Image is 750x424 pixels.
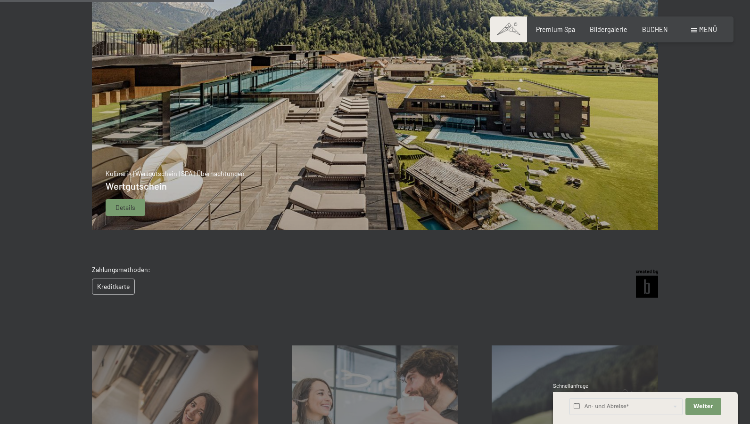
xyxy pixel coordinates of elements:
span: Schnellanfrage [553,383,588,389]
span: Menü [699,25,717,33]
button: Weiter [685,398,721,415]
a: BUCHEN [642,25,668,33]
a: Bildergalerie [590,25,627,33]
span: Weiter [693,403,713,410]
a: Premium Spa [536,25,575,33]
